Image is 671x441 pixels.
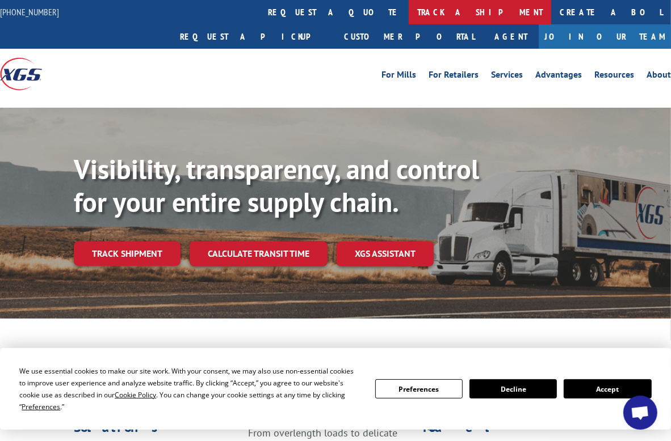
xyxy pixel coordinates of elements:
span: Cookie Policy [115,390,156,400]
a: Track shipment [74,241,181,265]
a: Request a pickup [171,24,336,49]
a: For Mills [381,70,416,83]
a: Resources [594,70,634,83]
a: Agent [483,24,539,49]
button: Accept [564,379,651,398]
div: We use essential cookies to make our site work. With your consent, we may also use non-essential ... [19,365,361,413]
a: For Retailers [429,70,479,83]
a: Join Our Team [539,24,671,49]
a: Customer Portal [336,24,483,49]
div: Open chat [623,396,657,430]
span: Preferences [22,402,60,412]
a: Services [491,70,523,83]
a: XGS ASSISTANT [337,241,434,266]
button: Decline [469,379,557,398]
b: Visibility, transparency, and control for your entire supply chain. [74,151,479,219]
a: About [647,70,671,83]
a: Advantages [535,70,582,83]
button: Preferences [375,379,463,398]
a: Calculate transit time [190,241,328,266]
